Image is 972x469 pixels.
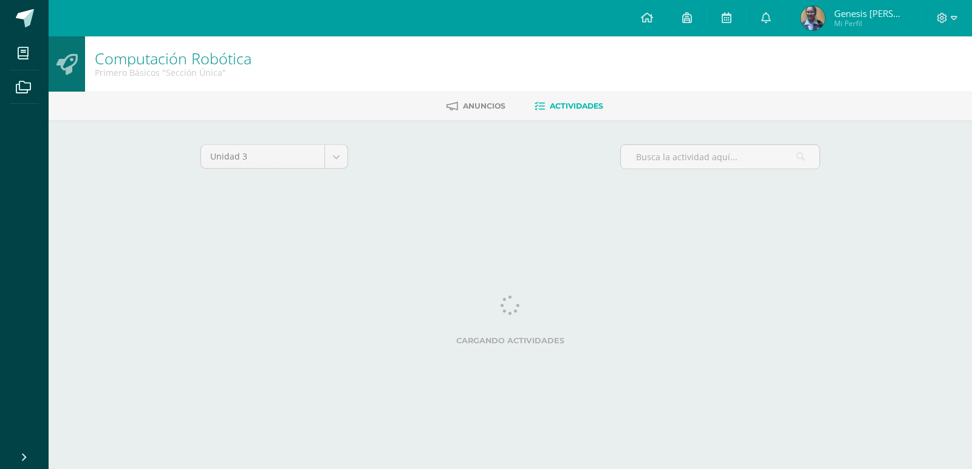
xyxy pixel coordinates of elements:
[801,6,825,30] img: 671f33dad8b6447ef94b107f856c3377.png
[550,101,603,110] span: Actividades
[201,145,347,168] a: Unidad 3
[447,96,505,116] a: Anuncios
[95,50,252,67] h1: Computación Robótica
[535,96,603,116] a: Actividades
[834,7,907,19] span: Genesis [PERSON_NAME]
[210,145,315,168] span: Unidad 3
[621,145,820,169] input: Busca la actividad aquí...
[95,48,252,69] a: Computación Robótica
[834,18,907,29] span: Mi Perfil
[200,336,820,345] label: Cargando actividades
[463,101,505,110] span: Anuncios
[95,67,252,78] div: Primero Básicos 'Sección Única'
